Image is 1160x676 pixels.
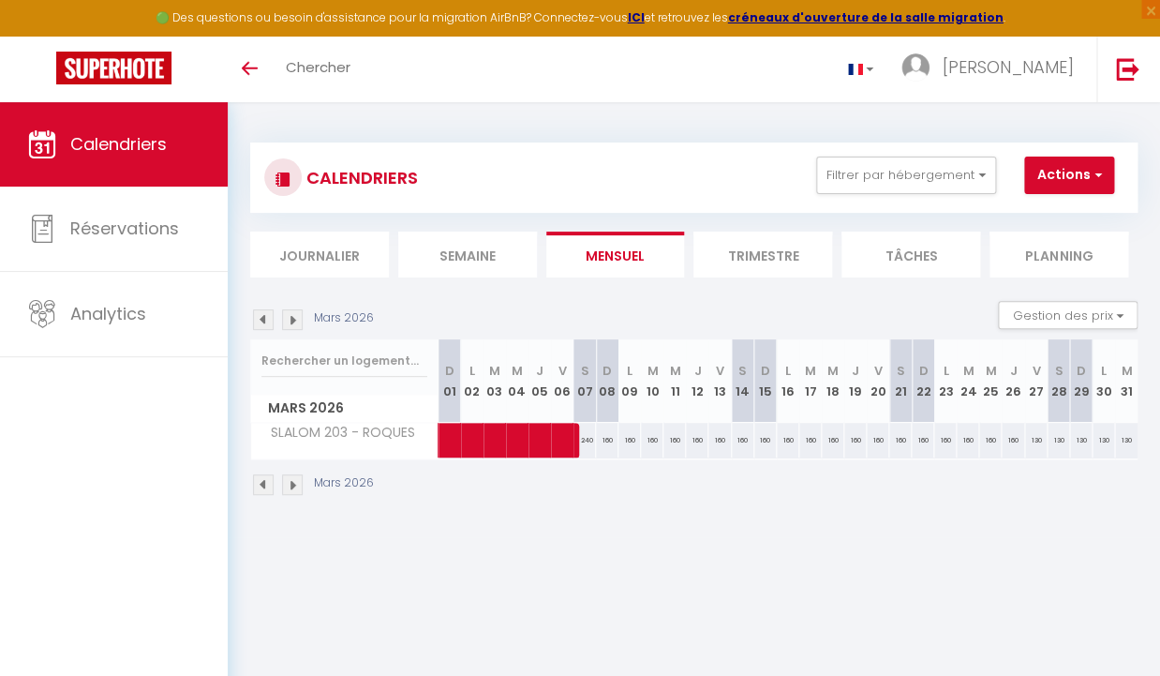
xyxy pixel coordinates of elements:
[1025,423,1048,458] div: 130
[558,362,566,380] abbr: V
[1032,362,1040,380] abbr: V
[1054,362,1063,380] abbr: S
[628,9,645,25] a: ICI
[962,362,974,380] abbr: M
[897,362,905,380] abbr: S
[867,423,889,458] div: 160
[1077,362,1086,380] abbr: D
[1093,423,1115,458] div: 130
[261,344,427,378] input: Rechercher un logement...
[844,423,867,458] div: 160
[985,362,996,380] abbr: M
[1002,339,1024,423] th: 26
[708,339,731,423] th: 13
[1070,339,1093,423] th: 29
[602,362,612,380] abbr: D
[874,362,883,380] abbr: V
[489,362,500,380] abbr: M
[1070,423,1093,458] div: 130
[461,339,483,423] th: 02
[889,423,912,458] div: 160
[546,232,685,278] li: Mensuel
[989,232,1128,278] li: Planning
[754,423,777,458] div: 160
[596,339,618,423] th: 08
[777,423,799,458] div: 160
[1115,339,1138,423] th: 31
[754,339,777,423] th: 15
[867,339,889,423] th: 20
[979,423,1002,458] div: 160
[663,339,686,423] th: 11
[254,423,420,443] span: SLALOM 203 - ROQUES
[841,232,980,278] li: Tâches
[827,362,839,380] abbr: M
[1116,57,1139,81] img: logout
[785,362,791,380] abbr: L
[918,362,928,380] abbr: D
[56,52,171,84] img: Super Booking
[728,9,1004,25] a: créneaux d'ouverture de la salle migration
[70,302,146,325] span: Analytics
[250,232,389,278] li: Journalier
[1101,362,1107,380] abbr: L
[314,309,374,327] p: Mars 2026
[957,423,979,458] div: 160
[483,339,506,423] th: 03
[693,232,832,278] li: Trimestre
[1048,339,1070,423] th: 28
[581,362,589,380] abbr: S
[1002,423,1024,458] div: 160
[732,423,754,458] div: 160
[1024,157,1114,194] button: Actions
[445,362,454,380] abbr: D
[70,217,179,240] span: Réservations
[512,362,523,380] abbr: M
[805,362,816,380] abbr: M
[272,37,364,102] a: Chercher
[669,362,680,380] abbr: M
[286,57,350,77] span: Chercher
[822,423,844,458] div: 160
[761,362,770,380] abbr: D
[716,362,724,380] abbr: V
[536,362,543,380] abbr: J
[573,339,596,423] th: 07
[979,339,1002,423] th: 25
[844,339,867,423] th: 19
[934,423,957,458] div: 160
[738,362,747,380] abbr: S
[314,474,374,492] p: Mars 2026
[912,423,934,458] div: 160
[1115,423,1138,458] div: 130
[469,362,475,380] abbr: L
[302,157,418,199] h3: CALENDRIERS
[708,423,731,458] div: 160
[251,395,438,422] span: Mars 2026
[934,339,957,423] th: 23
[1121,362,1132,380] abbr: M
[942,55,1073,79] span: [PERSON_NAME]
[777,339,799,423] th: 16
[506,339,528,423] th: 04
[889,339,912,423] th: 21
[852,362,859,380] abbr: J
[998,301,1138,329] button: Gestion des prix
[887,37,1096,102] a: ... [PERSON_NAME]
[618,339,641,423] th: 09
[647,362,658,380] abbr: M
[1048,423,1070,458] div: 130
[901,53,929,82] img: ...
[439,339,461,423] th: 01
[15,8,71,64] button: Ouvrir le widget de chat LiveChat
[627,362,632,380] abbr: L
[70,132,167,156] span: Calendriers
[1009,362,1017,380] abbr: J
[822,339,844,423] th: 18
[799,339,822,423] th: 17
[1025,339,1048,423] th: 27
[1093,339,1115,423] th: 30
[816,157,996,194] button: Filtrer par hébergement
